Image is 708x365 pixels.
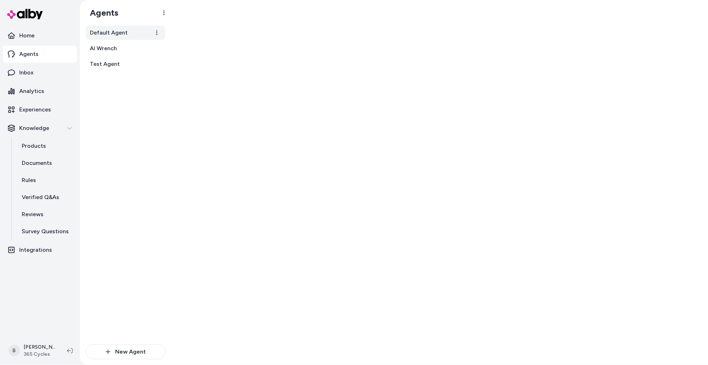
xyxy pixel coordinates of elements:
[15,223,77,240] a: Survey Questions
[3,64,77,81] a: Inbox
[24,351,56,358] span: 365 Cycles
[24,344,56,351] p: [PERSON_NAME]
[7,9,43,19] img: alby Logo
[22,227,69,236] p: Survey Questions
[22,159,52,167] p: Documents
[86,344,165,359] button: New Agent
[4,339,61,362] button: B[PERSON_NAME]365 Cycles
[15,206,77,223] a: Reviews
[15,189,77,206] a: Verified Q&As
[3,27,77,44] a: Home
[84,7,118,18] h1: Agents
[3,101,77,118] a: Experiences
[22,210,43,219] p: Reviews
[19,50,39,58] p: Agents
[22,176,36,184] p: Rules
[19,124,49,132] p: Knowledge
[15,172,77,189] a: Rules
[19,246,52,254] p: Integrations
[3,83,77,100] a: Analytics
[22,193,59,202] p: Verified Q&As
[90,44,117,53] span: AI Wrench
[9,345,20,356] span: B
[15,155,77,172] a: Documents
[22,142,46,150] p: Products
[3,46,77,63] a: Agents
[19,87,44,95] p: Analytics
[19,68,34,77] p: Inbox
[90,28,128,37] span: Default Agent
[19,31,35,40] p: Home
[90,60,120,68] span: Test Agent
[86,26,165,40] a: Default Agent
[86,57,165,71] a: Test Agent
[86,41,165,56] a: AI Wrench
[3,120,77,137] button: Knowledge
[3,241,77,259] a: Integrations
[19,105,51,114] p: Experiences
[15,137,77,155] a: Products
